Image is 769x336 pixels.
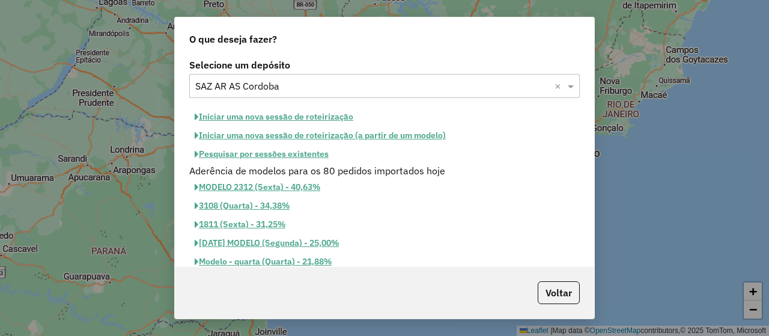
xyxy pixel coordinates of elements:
[555,79,565,93] span: Clear all
[189,58,580,72] label: Selecione um depósito
[538,281,580,304] button: Voltar
[189,126,451,145] button: Iniciar uma nova sessão de roteirização (a partir de um modelo)
[189,145,334,163] button: Pesquisar por sessões existentes
[182,163,587,178] div: Aderência de modelos para os 80 pedidos importados hoje
[189,32,277,46] span: O que deseja fazer?
[189,197,295,215] button: 3108 (Quarta) - 34,38%
[189,252,337,271] button: Modelo - quarta (Quarta) - 21,88%
[189,234,344,252] button: [DATE] MODELO (Segunda) - 25,00%
[189,108,359,126] button: Iniciar uma nova sessão de roteirização
[189,215,291,234] button: 1811 (Sexta) - 31,25%
[189,178,326,197] button: MODELO 2312 (Sexta) - 40,63%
